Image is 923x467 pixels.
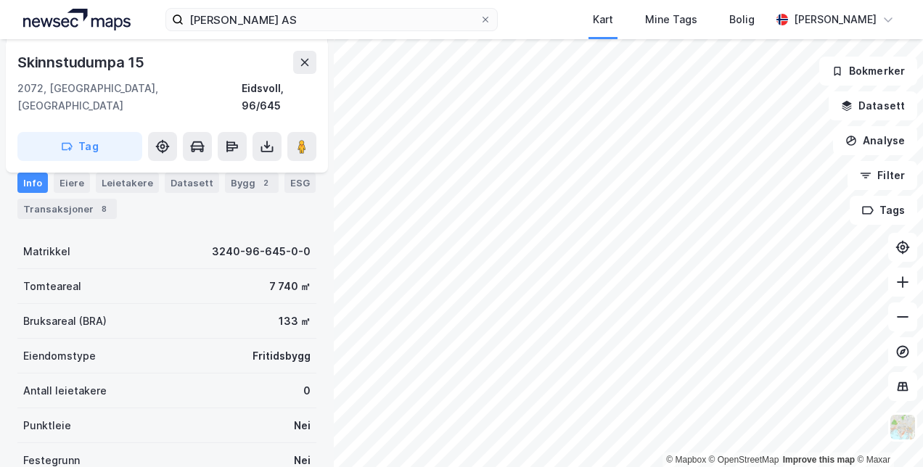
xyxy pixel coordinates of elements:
div: 0 [303,382,311,400]
div: Leietakere [96,173,159,193]
div: Datasett [165,173,219,193]
button: Filter [848,161,917,190]
div: 8 [97,202,111,216]
button: Bokmerker [819,57,917,86]
a: OpenStreetMap [709,455,779,465]
div: [PERSON_NAME] [794,11,877,28]
a: Mapbox [666,455,706,465]
img: logo.a4113a55bc3d86da70a041830d287a7e.svg [23,9,131,30]
div: 2 [258,175,273,190]
div: Eiere [54,173,90,193]
input: Søk på adresse, matrikkel, gårdeiere, leietakere eller personer [184,9,479,30]
div: Nei [294,417,311,434]
div: 3240-96-645-0-0 [212,243,311,260]
div: Tomteareal [23,278,81,295]
div: Punktleie [23,417,71,434]
div: Matrikkel [23,243,70,260]
div: 133 ㎡ [279,313,311,330]
div: Skinnstudumpa 15 [17,51,147,74]
a: Improve this map [783,455,855,465]
div: Fritidsbygg [253,347,311,365]
div: Antall leietakere [23,382,107,400]
button: Tags [850,196,917,225]
div: Eidsvoll, 96/645 [242,80,316,115]
div: Kontrollprogram for chat [850,397,923,467]
div: 7 740 ㎡ [269,278,311,295]
div: Transaksjoner [17,199,117,219]
button: Analyse [833,126,917,155]
div: 2072, [GEOGRAPHIC_DATA], [GEOGRAPHIC_DATA] [17,80,242,115]
iframe: Chat Widget [850,397,923,467]
div: Info [17,173,48,193]
div: Bolig [729,11,755,28]
button: Datasett [829,91,917,120]
div: Bruksareal (BRA) [23,313,107,330]
button: Tag [17,132,142,161]
div: Eiendomstype [23,347,96,365]
div: ESG [284,173,316,193]
div: Mine Tags [645,11,697,28]
div: Kart [593,11,613,28]
div: Bygg [225,173,279,193]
